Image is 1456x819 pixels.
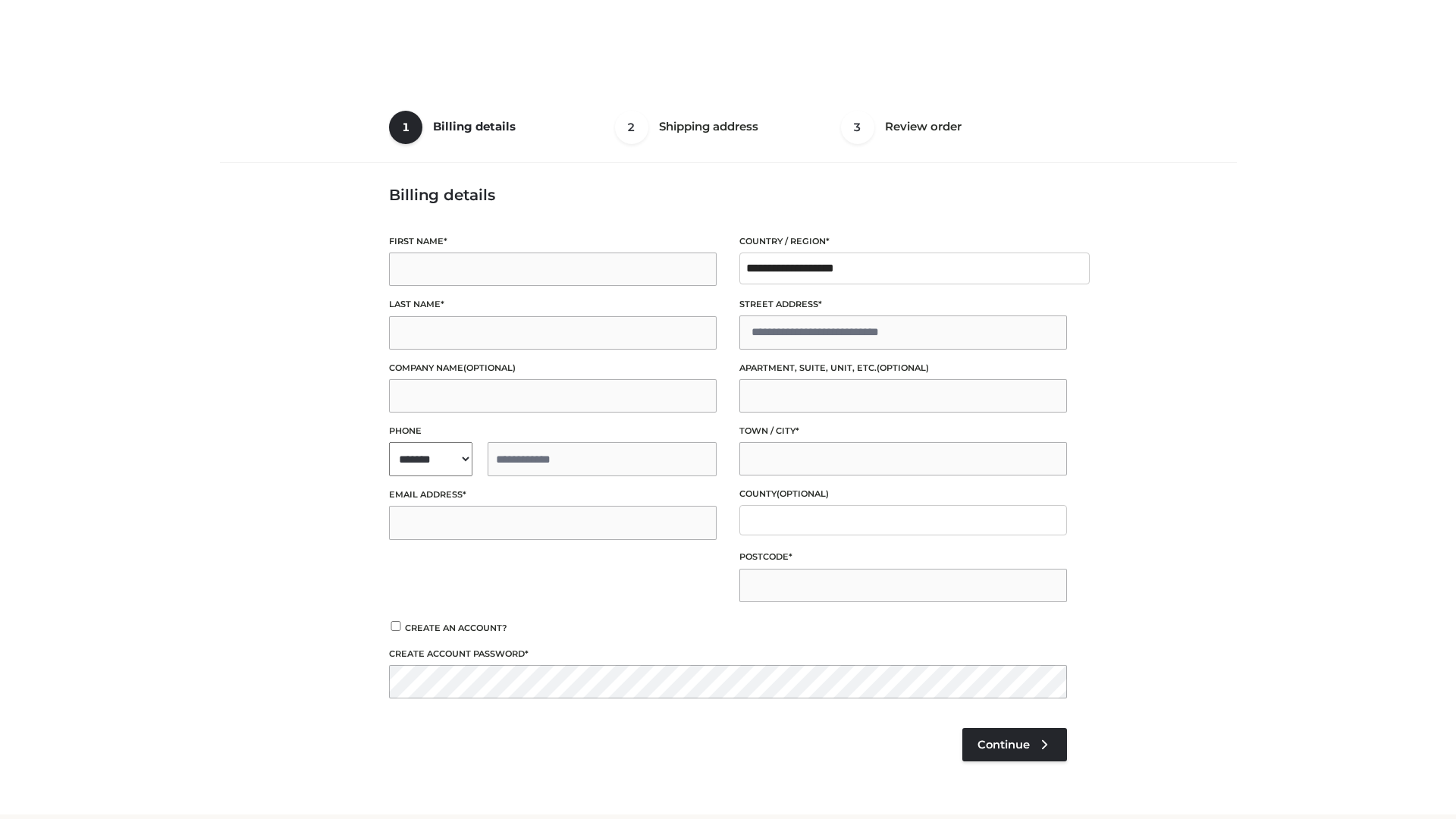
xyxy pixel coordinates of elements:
input: Create an account? [389,621,403,631]
h3: Billing details [389,186,1067,204]
label: Company name [389,361,717,375]
span: (optional) [777,488,829,499]
label: Postcode [739,550,1067,564]
label: Email address [389,488,717,502]
label: Last name [389,297,717,312]
span: Continue [977,738,1030,752]
label: Street address [739,297,1067,312]
label: Apartment, suite, unit, etc. [739,361,1067,375]
label: Create account password [389,647,1067,661]
span: Create an account? [405,623,507,633]
label: Country / Region [739,234,1067,249]
a: Continue [962,728,1067,761]
label: County [739,487,1067,501]
span: Shipping address [659,119,758,133]
span: (optional) [463,362,516,373]
label: Town / City [739,424,1067,438]
label: Phone [389,424,717,438]
span: 3 [841,111,874,144]
span: Review order [885,119,962,133]
span: 2 [615,111,648,144]
span: 1 [389,111,422,144]
span: Billing details [433,119,516,133]
label: First name [389,234,717,249]
span: (optional) [877,362,929,373]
